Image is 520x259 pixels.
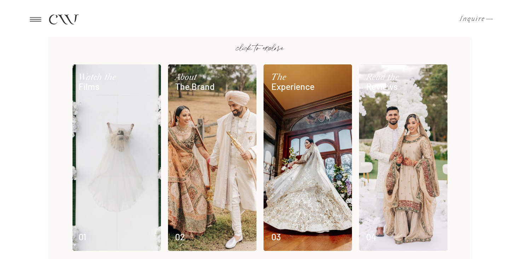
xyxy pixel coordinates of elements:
[271,232,311,241] a: 03
[79,64,135,82] a: Watch the
[271,64,317,82] a: The
[175,64,221,82] a: About
[221,44,299,52] h2: click to explore
[175,73,245,91] a: The Brand
[79,232,119,241] a: 01
[271,73,317,91] a: Experience
[175,232,215,241] a: 02
[79,73,124,91] a: Films
[366,232,406,241] a: 04
[366,73,412,91] a: Reviews
[48,13,78,25] a: CW
[460,16,481,23] a: Inquire
[366,64,412,82] a: Read the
